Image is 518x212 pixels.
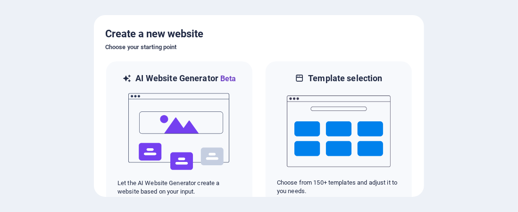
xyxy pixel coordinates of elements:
[308,73,382,84] h6: Template selection
[105,42,413,53] h6: Choose your starting point
[218,74,236,83] span: Beta
[265,60,413,208] div: Template selectionChoose from 150+ templates and adjust it to you needs.
[105,26,413,42] h5: Create a new website
[117,179,241,196] p: Let the AI Website Generator create a website based on your input.
[105,60,253,208] div: AI Website GeneratorBetaaiLet the AI Website Generator create a website based on your input.
[277,178,401,195] p: Choose from 150+ templates and adjust it to you needs.
[127,85,231,179] img: ai
[135,73,236,85] h6: AI Website Generator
